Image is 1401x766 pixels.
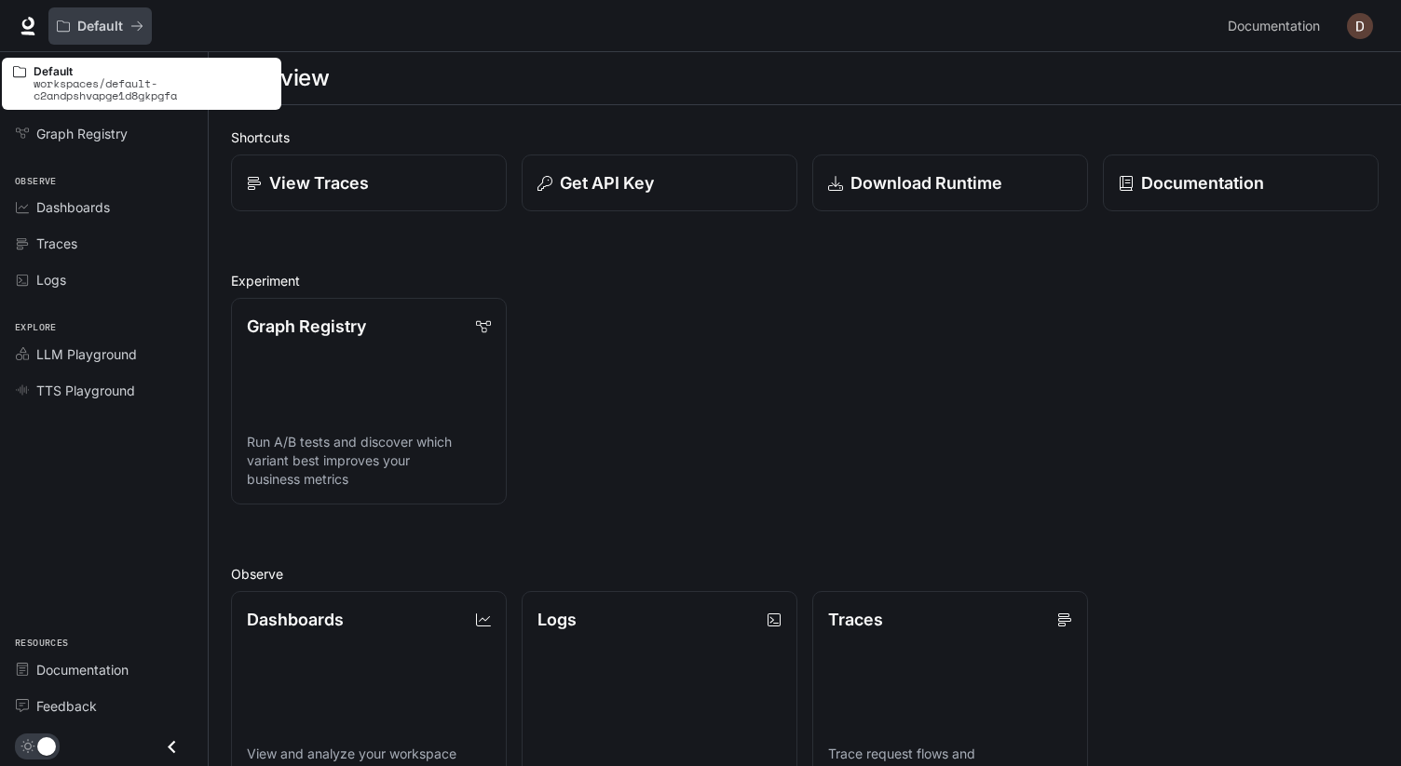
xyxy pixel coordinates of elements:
a: Documentation [1220,7,1334,45]
a: Feedback [7,690,200,722]
a: Documentation [1103,155,1379,211]
span: LLM Playground [36,344,137,364]
span: Feedback [36,696,97,716]
p: Get API Key [560,170,654,195]
a: Documentation [7,653,200,686]
span: Graph Registry [36,124,128,143]
h2: Experiment [231,271,1379,290]
a: View Traces [231,155,507,211]
span: Documentation [1228,15,1320,38]
span: Logs [36,270,66,289]
a: Dashboards [7,191,200,223]
p: View Traces [269,170,369,195]
button: All workspaces [48,7,152,45]
span: Dashboards [36,197,110,217]
h2: Observe [231,564,1379,584]
p: Default [34,65,270,77]
span: Documentation [36,660,129,679]
button: User avatar [1341,7,1379,45]
a: LLM Playground [7,338,200,370]
p: workspaces/default-c2andpshvapge1d8gkpgfa [34,77,270,101]
p: Documentation [1141,170,1264,195]
img: User avatar [1347,13,1373,39]
h2: Shortcuts [231,128,1379,147]
span: Traces [36,234,77,253]
a: Traces [7,227,200,260]
span: Dark mode toggle [37,735,56,756]
a: Graph RegistryRun A/B tests and discover which variant best improves your business metrics [231,298,507,504]
p: Traces [828,607,883,632]
a: TTS Playground [7,374,200,407]
p: Logs [537,607,577,632]
button: Get API Key [522,155,797,211]
p: Run A/B tests and discover which variant best improves your business metrics [247,433,491,489]
p: Default [77,19,123,34]
p: Graph Registry [247,314,366,339]
p: Download Runtime [850,170,1002,195]
a: Download Runtime [812,155,1088,211]
p: Dashboards [247,607,344,632]
span: TTS Playground [36,381,135,400]
button: Close drawer [151,728,193,766]
a: Logs [7,263,200,296]
a: Graph Registry [7,117,200,150]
